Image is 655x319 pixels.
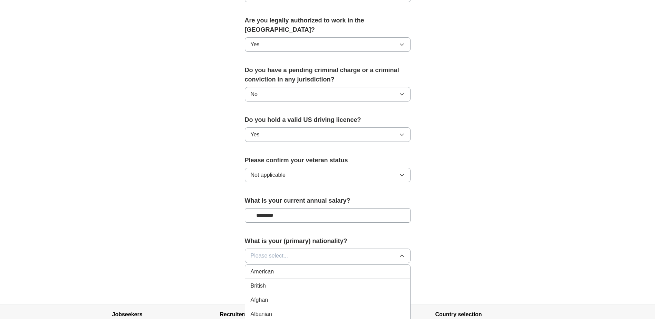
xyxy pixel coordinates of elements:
button: No [245,87,411,101]
label: Do you hold a valid US driving licence? [245,115,411,125]
span: No [251,90,258,98]
button: Yes [245,37,411,52]
span: Yes [251,40,260,49]
label: Are you legally authorized to work in the [GEOGRAPHIC_DATA]? [245,16,411,35]
span: American [251,268,274,276]
span: British [251,282,266,290]
label: What is your current annual salary? [245,196,411,205]
span: Please select... [251,252,288,260]
span: Not applicable [251,171,286,179]
span: Yes [251,130,260,139]
label: Do you have a pending criminal charge or a criminal conviction in any jurisdiction? [245,66,411,84]
button: Please select... [245,249,411,263]
span: Albanian [251,310,272,318]
label: What is your (primary) nationality? [245,236,411,246]
label: Please confirm your veteran status [245,156,411,165]
button: Yes [245,127,411,142]
span: Afghan [251,296,268,304]
button: Not applicable [245,168,411,182]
